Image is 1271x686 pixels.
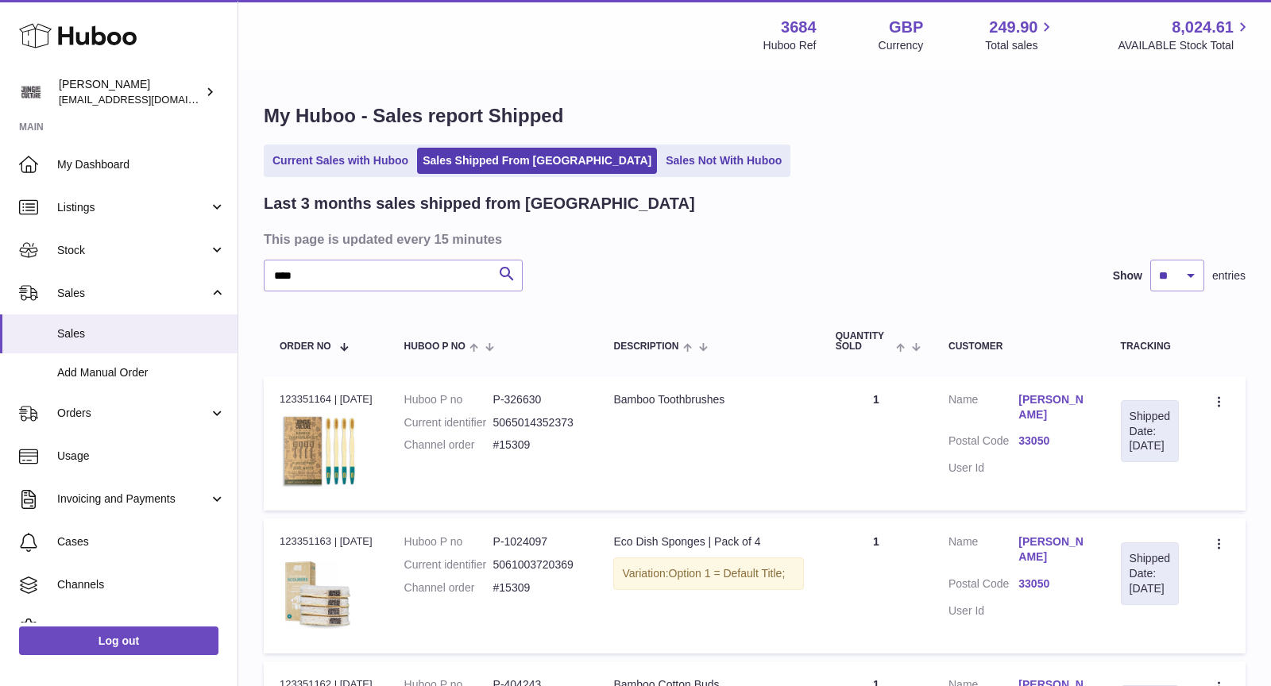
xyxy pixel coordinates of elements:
span: 8,024.61 [1172,17,1234,38]
div: Shipped Date: [DATE] [1130,409,1170,454]
img: $_57.JPG [280,411,359,491]
span: Usage [57,449,226,464]
span: Order No [280,341,331,352]
a: [PERSON_NAME] [1018,392,1088,422]
div: Variation: [613,557,803,590]
a: Current Sales with Huboo [267,148,414,174]
dd: 5065014352373 [493,415,582,430]
dt: Postal Code [948,434,1018,453]
span: 249.90 [989,17,1037,38]
span: My Dashboard [57,157,226,172]
div: Customer [948,341,1089,352]
dt: Current identifier [404,557,493,572]
span: entries [1212,268,1246,283]
span: [EMAIL_ADDRESS][DOMAIN_NAME] [59,93,234,106]
span: Add Manual Order [57,365,226,380]
div: Huboo Ref [763,38,817,53]
span: Cases [57,534,226,549]
a: Sales Shipped From [GEOGRAPHIC_DATA] [417,148,657,174]
img: theinternationalventure@gmail.com [19,80,43,104]
span: Settings [57,620,226,635]
span: Sales [57,286,209,301]
label: Show [1113,268,1142,283]
h2: Last 3 months sales shipped from [GEOGRAPHIC_DATA] [264,193,695,214]
dt: Postal Code [948,576,1018,595]
strong: 3684 [781,17,817,38]
a: 249.90 Total sales [985,17,1056,53]
dt: User Id [948,603,1018,619]
dd: 5061003720369 [493,557,582,572]
a: 8,024.61 AVAILABLE Stock Total [1118,17,1252,53]
div: Tracking [1121,341,1179,352]
dt: Huboo P no [404,534,493,549]
span: Description [613,341,678,352]
td: 1 [820,518,933,653]
span: Huboo P no [404,341,466,352]
a: 33050 [1018,434,1088,449]
dt: Name [948,392,1018,426]
span: Sales [57,326,226,341]
dt: Channel order [404,437,493,453]
a: 33050 [1018,576,1088,592]
dt: Huboo P no [404,392,493,407]
div: Shipped Date: [DATE] [1130,551,1170,596]
dt: Name [948,534,1018,568]
span: Total sales [985,38,1056,53]
div: Eco Dish Sponges | Pack of 4 [613,534,803,549]
dd: P-326630 [493,392,582,407]
span: Stock [57,243,209,258]
span: Channels [57,577,226,592]
div: 123351163 | [DATE] [280,534,373,549]
span: Invoicing and Payments [57,491,209,507]
div: Currency [879,38,924,53]
span: AVAILABLE Stock Total [1118,38,1252,53]
span: Option 1 = Default Title; [669,567,786,580]
span: Quantity Sold [836,331,892,352]
img: eco-sponges-sustainable.jpg [280,554,359,634]
h3: This page is updated every 15 minutes [264,230,1242,248]
dd: #15309 [493,437,582,453]
span: Orders [57,406,209,421]
strong: GBP [889,17,923,38]
dd: #15309 [493,580,582,595]
a: Log out [19,626,218,655]
span: Listings [57,200,209,215]
dt: User Id [948,461,1018,476]
div: [PERSON_NAME] [59,77,202,107]
td: 1 [820,376,933,511]
a: Sales Not With Huboo [660,148,787,174]
a: [PERSON_NAME] [1018,534,1088,565]
div: Bamboo Toothbrushes [613,392,803,407]
div: 123351164 | [DATE] [280,392,373,407]
dt: Channel order [404,580,493,595]
dt: Current identifier [404,415,493,430]
dd: P-1024097 [493,534,582,549]
h1: My Huboo - Sales report Shipped [264,103,1246,129]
